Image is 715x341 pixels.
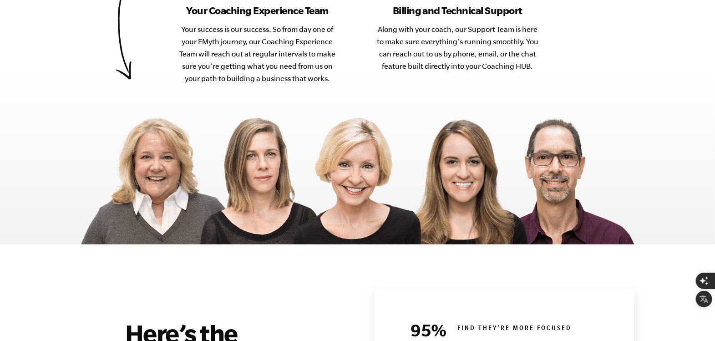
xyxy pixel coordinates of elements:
h3: Billing and Technical Support [376,3,540,18]
p: Your success is our success. So from day one of your EMyth journey, our Coaching Experience Team ... [176,23,340,85]
iframe: Widget de chat [669,297,715,341]
h6: find they're more focused [457,325,598,334]
img: El equipo de soporte de EMyth [81,117,634,245]
h3: Your Coaching Experience Team [176,3,340,18]
span: 95% [411,321,447,340]
p: Along with your coach, our Support Team is here to make sure everything’s running smoothly. You c... [376,23,540,72]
